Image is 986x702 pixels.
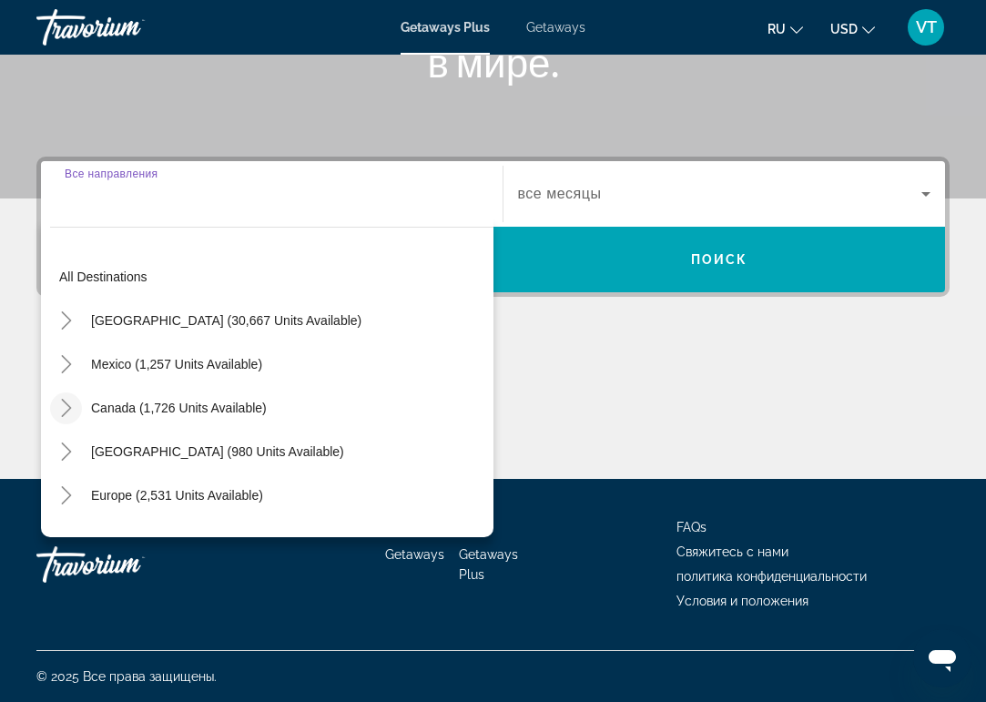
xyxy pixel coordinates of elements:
[91,488,263,503] span: Europe (2,531 units available)
[59,270,147,284] span: All destinations
[50,349,82,381] button: Toggle Mexico (1,257 units available)
[830,22,858,36] span: USD
[676,520,706,534] a: FAQs
[91,444,344,459] span: [GEOGRAPHIC_DATA] (980 units available)
[493,227,946,292] button: Поиск
[676,569,867,584] a: политика конфиденциальности
[526,20,585,35] a: Getaways
[91,401,267,415] span: Canada (1,726 units available)
[902,8,950,46] button: User Menu
[916,18,937,36] span: VT
[82,348,271,381] button: Mexico (1,257 units available)
[676,594,808,608] a: Условия и положения
[459,547,518,582] a: Getaways Plus
[50,436,82,468] button: Toggle Caribbean & Atlantic Islands (980 units available)
[767,15,803,42] button: Change language
[82,304,371,337] button: [GEOGRAPHIC_DATA] (30,667 units available)
[830,15,875,42] button: Change currency
[50,305,82,337] button: Toggle United States (30,667 units available)
[676,544,788,559] a: Свяжитесь с нами
[401,20,490,35] a: Getaways Plus
[385,547,444,562] a: Getaways
[91,313,361,328] span: [GEOGRAPHIC_DATA] (30,667 units available)
[82,435,353,468] button: [GEOGRAPHIC_DATA] (980 units available)
[50,260,493,293] button: All destinations
[82,392,276,424] button: Canada (1,726 units available)
[65,168,158,179] span: Все направления
[50,524,82,555] button: Toggle Australia (210 units available)
[91,357,262,371] span: Mexico (1,257 units available)
[36,537,219,592] a: Travorium
[82,523,270,555] button: Australia (210 units available)
[691,252,748,267] span: Поиск
[50,480,82,512] button: Toggle Europe (2,531 units available)
[913,629,971,687] iframe: Кнопка запуска окна обмена сообщениями
[36,669,217,684] span: © 2025 Все права защищены.
[41,161,945,292] div: Search widget
[50,392,82,424] button: Toggle Canada (1,726 units available)
[36,4,219,51] a: Travorium
[767,22,786,36] span: ru
[82,479,272,512] button: Europe (2,531 units available)
[518,186,602,201] span: все месяцы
